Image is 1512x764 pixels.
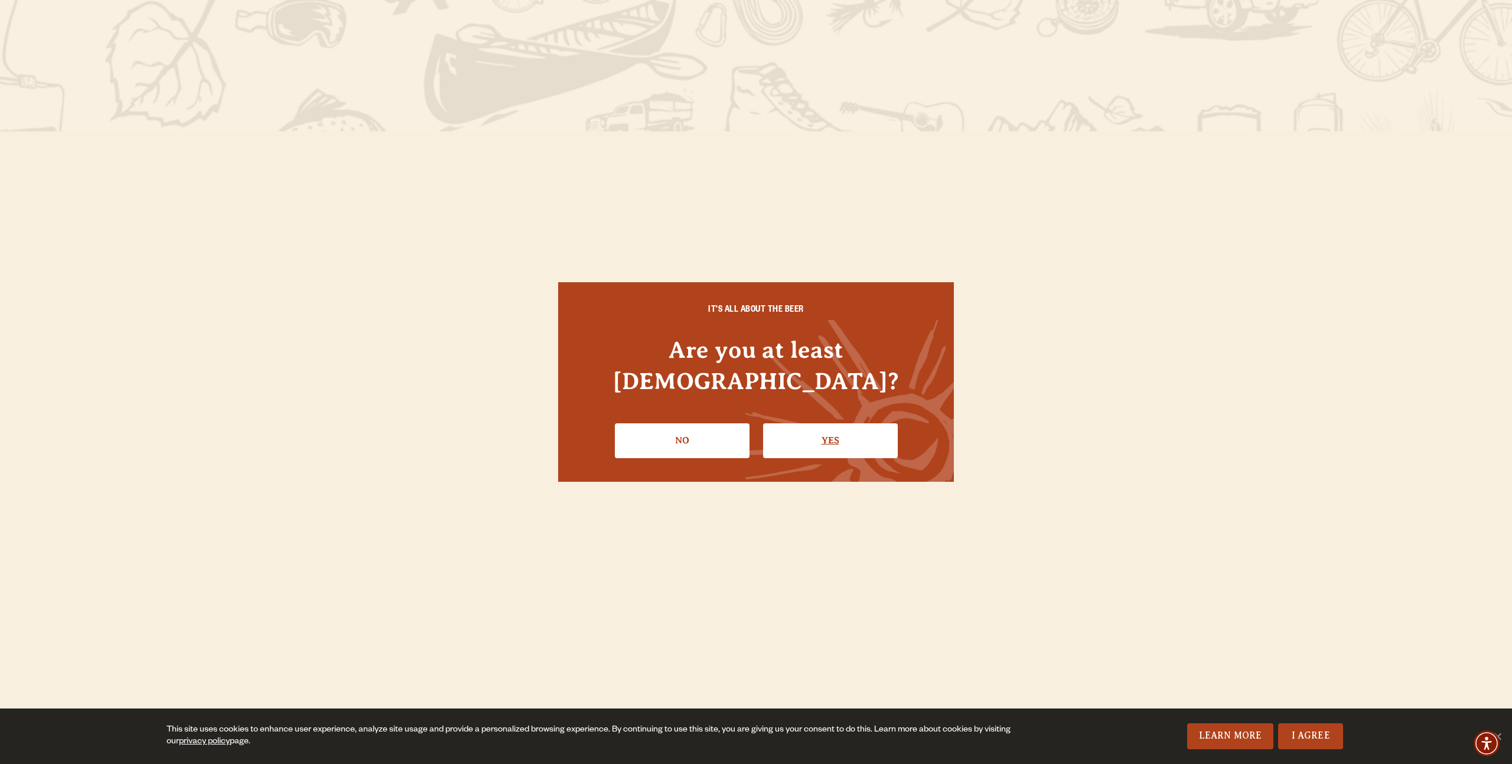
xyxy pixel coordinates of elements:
[1474,730,1500,756] div: Accessibility Menu
[1187,723,1274,749] a: Learn More
[763,423,898,458] a: Confirm I'm 21 or older
[582,334,930,397] h4: Are you at least [DEMOGRAPHIC_DATA]?
[167,724,1038,748] div: This site uses cookies to enhance user experience, analyze site usage and provide a personalized ...
[179,737,230,747] a: privacy policy
[615,423,750,458] a: No
[1278,723,1343,749] a: I Agree
[582,306,930,316] h6: IT'S ALL ABOUT THE BEER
